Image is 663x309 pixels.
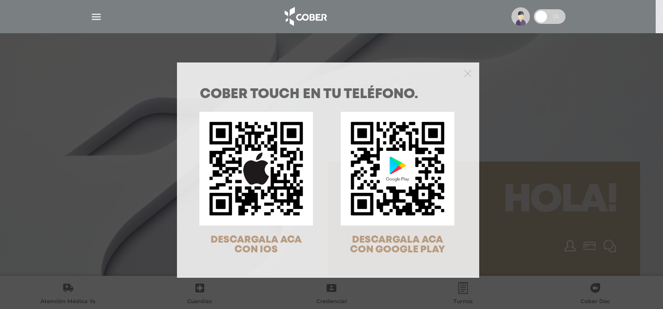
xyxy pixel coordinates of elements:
span: DESCARGALA ACA CON GOOGLE PLAY [350,235,445,254]
img: qr-code [199,112,313,226]
h1: COBER TOUCH en tu teléfono. [200,88,456,102]
img: qr-code [341,112,454,226]
button: Close [464,68,471,77]
span: DESCARGALA ACA CON IOS [211,235,302,254]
